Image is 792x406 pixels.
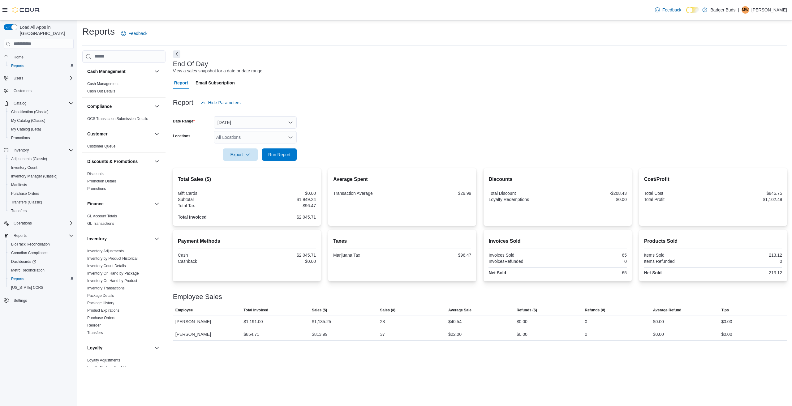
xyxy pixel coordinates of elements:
[87,278,137,283] span: Inventory On Hand by Product
[662,7,681,13] span: Feedback
[178,237,316,245] h2: Payment Methods
[380,331,385,338] div: 37
[82,357,166,374] div: Loyalty
[11,147,31,154] button: Inventory
[11,191,39,196] span: Purchase Orders
[9,134,74,142] span: Promotions
[87,236,107,242] h3: Inventory
[11,87,74,95] span: Customers
[82,212,166,230] div: Finance
[268,152,291,158] span: Run Report
[9,108,51,116] a: Classification (Classic)
[87,117,148,121] a: OCS Transaction Submission Details
[82,170,166,195] div: Discounts & Promotions
[153,235,161,242] button: Inventory
[14,221,32,226] span: Operations
[82,25,115,38] h1: Reports
[153,158,161,165] button: Discounts & Promotions
[333,237,471,245] h2: Taxes
[11,75,74,82] span: Users
[4,50,74,321] nav: Complex example
[288,135,293,140] button: Open list of options
[742,6,749,14] div: Michelle Westlake
[82,115,166,125] div: Compliance
[403,191,471,196] div: $29.99
[644,197,712,202] div: Total Profit
[173,328,241,340] div: [PERSON_NAME]
[214,116,297,129] button: [DATE]
[9,275,27,283] a: Reports
[721,318,732,325] div: $0.00
[87,144,115,149] span: Customer Queue
[87,116,148,121] span: OCS Transaction Submission Details
[173,134,191,139] label: Locations
[585,318,587,325] div: 0
[87,186,106,191] a: Promotions
[714,253,782,258] div: 213.12
[87,81,118,86] span: Cash Management
[87,236,152,242] button: Inventory
[11,276,24,281] span: Reports
[87,316,115,320] a: Purchase Orders
[721,308,729,313] span: Tips
[644,237,782,245] h2: Products Sold
[87,221,114,226] a: GL Transactions
[6,108,76,116] button: Classification (Classic)
[6,275,76,283] button: Reports
[87,256,138,261] span: Inventory by Product Historical
[11,127,41,132] span: My Catalog (Beta)
[173,50,180,58] button: Next
[11,220,34,227] button: Operations
[9,249,50,257] a: Canadian Compliance
[1,219,76,228] button: Operations
[644,270,662,275] strong: Net Sold
[448,318,462,325] div: $40.54
[333,176,471,183] h2: Average Spent
[153,130,161,138] button: Customer
[9,267,74,274] span: Metrc Reconciliation
[82,247,166,339] div: Inventory
[87,365,132,370] span: Loyalty Redemption Values
[517,318,527,325] div: $0.00
[248,259,316,264] div: $0.00
[11,75,26,82] button: Users
[87,263,126,268] span: Inventory Count Details
[489,197,556,202] div: Loyalty Redemptions
[87,89,115,94] span: Cash Out Details
[1,99,76,108] button: Catalog
[686,7,699,13] input: Dark Mode
[14,148,29,153] span: Inventory
[227,148,254,161] span: Export
[686,13,687,14] span: Dark Mode
[87,179,117,184] span: Promotion Details
[173,68,264,74] div: View a sales snapshot for a date or date range.
[87,301,114,306] span: Package History
[198,96,243,109] button: Hide Parameters
[6,181,76,189] button: Manifests
[178,203,246,208] div: Total Tax
[11,200,42,205] span: Transfers (Classic)
[11,208,27,213] span: Transfers
[87,358,120,362] a: Loyalty Adjustments
[87,323,101,327] a: Reorder
[9,249,74,257] span: Canadian Compliance
[173,293,222,301] h3: Employee Sales
[87,201,152,207] button: Finance
[6,283,76,292] button: [US_STATE] CCRS
[248,203,316,208] div: $96.47
[12,7,40,13] img: Cova
[11,174,58,179] span: Inventory Manager (Classic)
[559,259,627,264] div: 0
[653,331,664,338] div: $0.00
[14,76,23,81] span: Users
[11,63,24,68] span: Reports
[87,214,117,219] span: GL Account Totals
[128,30,147,36] span: Feedback
[9,173,74,180] span: Inventory Manager (Classic)
[11,100,29,107] button: Catalog
[11,87,34,95] a: Customers
[262,148,297,161] button: Run Report
[87,68,126,75] h3: Cash Management
[11,109,49,114] span: Classification (Classic)
[9,190,42,197] a: Purchase Orders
